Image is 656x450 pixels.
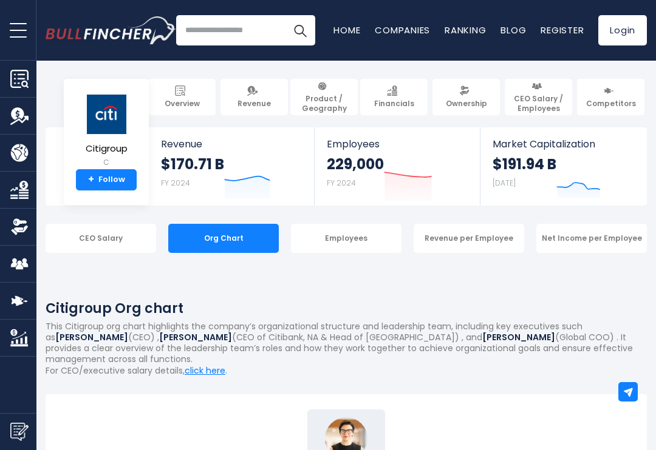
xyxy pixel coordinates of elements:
[10,218,29,236] img: Ownership
[46,16,176,44] a: Go to homepage
[315,127,479,206] a: Employees 229,000 FY 2024
[493,178,516,188] small: [DATE]
[445,24,486,36] a: Ranking
[46,16,177,44] img: Bullfincher logo
[360,79,428,115] a: Financials
[291,224,401,253] div: Employees
[598,15,647,45] a: Login
[46,298,647,318] h1: Citigroup Org chart
[88,174,94,185] strong: +
[510,94,567,113] span: CEO Salary / Employees
[148,79,216,115] a: Overview
[237,99,271,109] span: Revenue
[290,79,358,115] a: Product / Geography
[577,79,644,115] a: Competitors
[327,155,384,173] strong: 229,000
[84,93,128,169] a: Citigroup C
[414,224,524,253] div: Revenue per Employee
[541,24,584,36] a: Register
[46,365,647,376] p: For CEO/executive salary details, .
[327,178,356,188] small: FY 2024
[159,331,232,343] b: [PERSON_NAME]
[501,24,526,36] a: Blog
[161,155,224,173] strong: $170.71 B
[220,79,288,115] a: Revenue
[55,331,128,343] b: [PERSON_NAME]
[149,127,315,206] a: Revenue $170.71 B FY 2024
[493,155,556,173] strong: $191.94 B
[46,321,647,365] p: This Citigroup org chart highlights the company’s organizational structure and leadership team, i...
[165,99,200,109] span: Overview
[446,99,487,109] span: Ownership
[285,15,315,45] button: Search
[46,224,156,253] div: CEO Salary
[76,169,137,191] a: +Follow
[333,24,360,36] a: Home
[586,99,636,109] span: Competitors
[374,99,414,109] span: Financials
[482,331,555,343] b: [PERSON_NAME]
[85,94,128,135] img: C logo
[161,178,190,188] small: FY 2024
[505,79,572,115] a: CEO Salary / Employees
[185,364,225,377] a: click here
[296,94,352,113] span: Product / Geography
[432,79,500,115] a: Ownership
[161,138,302,150] span: Revenue
[85,144,128,154] span: Citigroup
[480,127,646,206] a: Market Capitalization $191.94 B [DATE]
[85,157,128,168] small: C
[536,224,647,253] div: Net Income per Employee
[327,138,467,150] span: Employees
[493,138,634,150] span: Market Capitalization
[375,24,430,36] a: Companies
[168,224,279,253] div: Org Chart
